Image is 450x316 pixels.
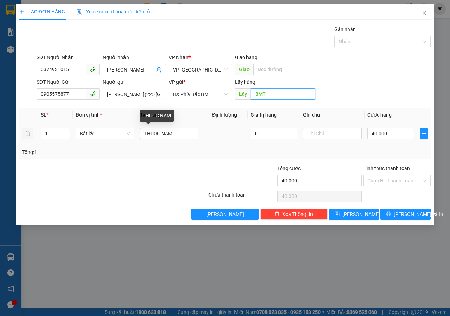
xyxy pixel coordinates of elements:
label: Gán nhãn [334,26,356,32]
span: Đơn vị tính [76,112,102,118]
span: delete [275,211,279,217]
input: Dọc đường [253,64,315,75]
span: BX Phía Bắc BMT [173,89,228,100]
label: Hình thức thanh toán [363,166,410,171]
span: Lấy hàng [235,79,255,85]
button: deleteXóa Thông tin [260,209,328,220]
span: save [335,211,340,217]
button: Close [414,4,434,23]
img: icon [76,9,82,15]
span: user-add [156,67,162,73]
span: SL [41,112,46,118]
span: phone [90,91,96,97]
span: VP Nhận [169,55,188,60]
button: plus [420,128,428,139]
div: Người gửi [103,78,166,86]
span: Bất kỳ [80,128,130,139]
th: Ghi chú [300,108,365,122]
span: Tổng cước [277,166,301,171]
button: [PERSON_NAME] [191,209,259,220]
input: 0 [251,128,297,139]
span: printer [386,211,391,217]
div: VP gửi [169,78,232,86]
span: Giao hàng [235,55,257,60]
span: [PERSON_NAME] và In [394,210,443,218]
input: Ghi Chú [303,128,362,139]
span: phone [90,66,96,72]
div: Chưa thanh toán [208,191,277,203]
span: [PERSON_NAME] [342,210,380,218]
button: delete [22,128,33,139]
div: SĐT Người Gửi [37,78,100,86]
span: close [422,10,427,16]
div: Người nhận [103,54,166,61]
span: Yêu cầu xuất hóa đơn điện tử [76,9,150,14]
span: Giao [235,64,253,75]
span: Xóa Thông tin [282,210,313,218]
div: SĐT Người Nhận [37,54,100,61]
input: Dọc đường [251,88,315,100]
span: plus [420,131,427,136]
span: TẠO ĐƠN HÀNG [19,9,65,14]
span: Định lượng [212,112,237,118]
div: Tổng: 1 [22,148,174,156]
span: Giá trị hàng [251,112,277,118]
span: [PERSON_NAME] [206,210,244,218]
span: Cước hàng [367,112,392,118]
span: VP Đà Lạt [173,64,228,75]
input: VD: Bàn, Ghế [140,128,199,139]
div: THUỐC NAM [140,110,174,122]
span: plus [19,9,24,14]
button: save[PERSON_NAME] [329,209,379,220]
button: printer[PERSON_NAME] và In [380,209,431,220]
span: Lấy [235,88,251,100]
